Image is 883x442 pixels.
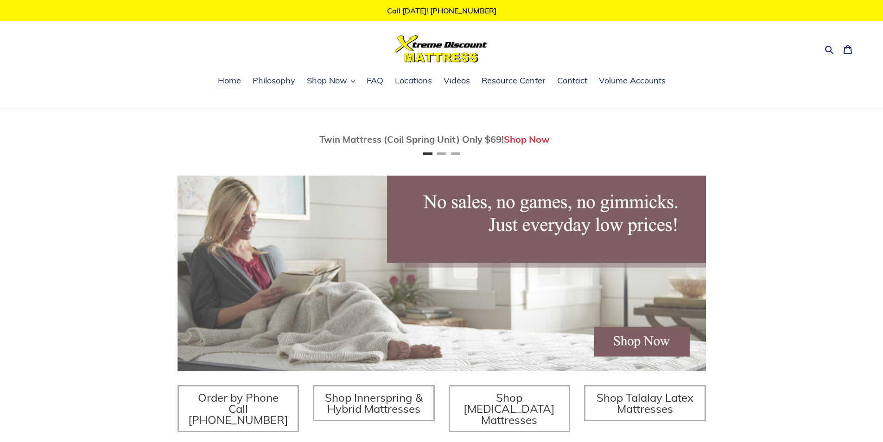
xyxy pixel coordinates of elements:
span: Shop Innerspring & Hybrid Mattresses [325,391,423,416]
span: Resource Center [482,75,546,86]
a: Shop Talalay Latex Mattresses [584,385,706,421]
a: Home [213,74,246,88]
button: Shop Now [302,74,360,88]
a: Philosophy [248,74,300,88]
a: Videos [439,74,475,88]
a: FAQ [362,74,388,88]
a: Shop [MEDICAL_DATA] Mattresses [449,385,571,432]
span: Shop Talalay Latex Mattresses [597,391,693,416]
span: Shop Now [307,75,347,86]
a: Shop Innerspring & Hybrid Mattresses [313,385,435,421]
span: Volume Accounts [599,75,666,86]
span: Order by Phone Call [PHONE_NUMBER] [188,391,288,427]
a: Shop Now [504,133,550,145]
img: Xtreme Discount Mattress [395,35,488,63]
button: Page 3 [451,152,460,155]
button: Page 2 [437,152,446,155]
span: Home [218,75,241,86]
a: Order by Phone Call [PHONE_NUMBER] [178,385,299,432]
span: Twin Mattress (Coil Spring Unit) Only $69! [319,133,504,145]
span: Shop [MEDICAL_DATA] Mattresses [464,391,555,427]
img: herobannermay2022-1652879215306_1200x.jpg [178,176,706,371]
span: FAQ [367,75,383,86]
span: Philosophy [253,75,295,86]
a: Volume Accounts [594,74,670,88]
a: Contact [553,74,592,88]
span: Videos [444,75,470,86]
button: Page 1 [423,152,432,155]
a: Locations [390,74,437,88]
span: Contact [557,75,587,86]
a: Resource Center [477,74,550,88]
span: Locations [395,75,432,86]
